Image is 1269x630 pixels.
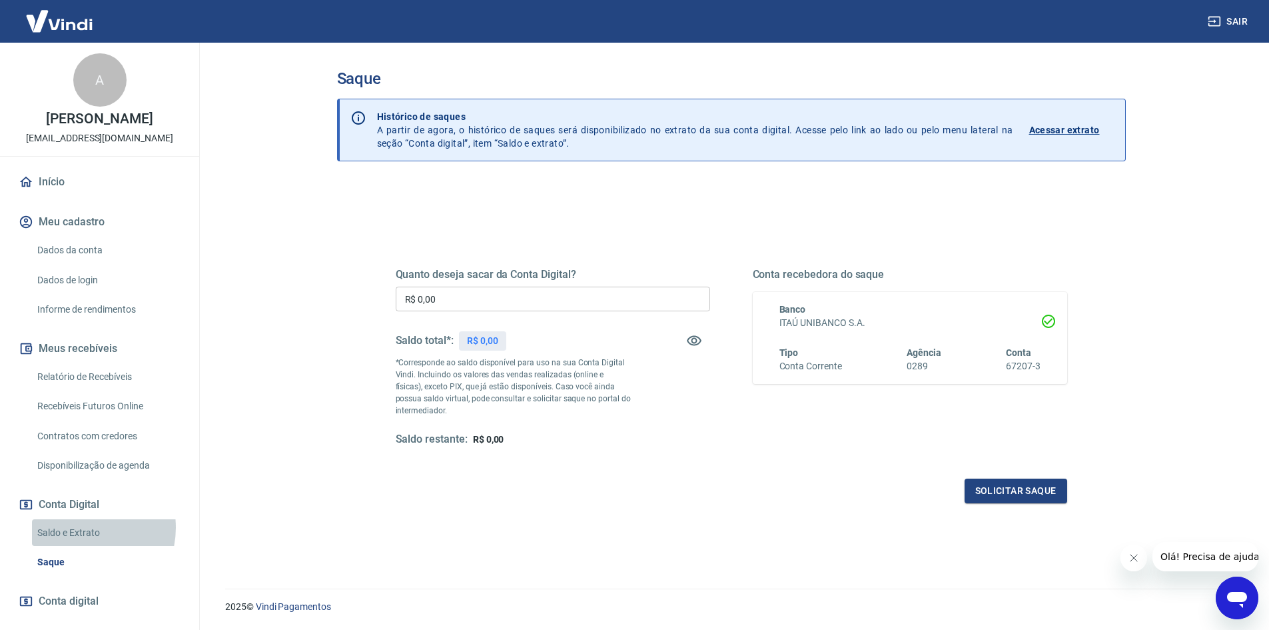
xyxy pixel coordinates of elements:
span: Agência [907,347,941,358]
p: A partir de agora, o histórico de saques será disponibilizado no extrato da sua conta digital. Ac... [377,110,1013,150]
button: Sair [1205,9,1253,34]
h5: Saldo total*: [396,334,454,347]
a: Vindi Pagamentos [256,601,331,612]
h5: Conta recebedora do saque [753,268,1067,281]
button: Meus recebíveis [16,334,183,363]
iframe: Mensagem da empresa [1152,542,1258,571]
h5: Quanto deseja sacar da Conta Digital? [396,268,710,281]
img: Vindi [16,1,103,41]
p: Histórico de saques [377,110,1013,123]
button: Meu cadastro [16,207,183,237]
p: [EMAIL_ADDRESS][DOMAIN_NAME] [26,131,173,145]
a: Acessar extrato [1029,110,1114,150]
a: Recebíveis Futuros Online [32,393,183,420]
button: Solicitar saque [965,479,1067,503]
h3: Saque [337,69,1126,88]
a: Saldo e Extrato [32,519,183,547]
a: Relatório de Recebíveis [32,363,183,391]
span: R$ 0,00 [473,434,504,445]
h6: 0289 [907,359,941,373]
h6: Conta Corrente [779,359,842,373]
span: Tipo [779,347,799,358]
p: 2025 © [225,600,1237,614]
span: Conta [1006,347,1031,358]
a: Contratos com credores [32,423,183,450]
iframe: Botão para abrir a janela de mensagens [1216,577,1258,619]
button: Conta Digital [16,490,183,519]
span: Conta digital [39,592,99,611]
a: Saque [32,549,183,576]
span: Olá! Precisa de ajuda? [8,9,112,20]
a: Conta digital [16,587,183,616]
p: R$ 0,00 [467,334,498,348]
h6: 67207-3 [1006,359,1041,373]
a: Dados de login [32,267,183,294]
a: Dados da conta [32,237,183,264]
h6: ITAÚ UNIBANCO S.A. [779,316,1041,330]
span: Banco [779,304,806,315]
p: [PERSON_NAME] [46,112,153,126]
p: Acessar extrato [1029,123,1100,137]
iframe: Fechar mensagem [1120,545,1147,571]
h5: Saldo restante: [396,433,468,447]
a: Início [16,167,183,197]
a: Informe de rendimentos [32,296,183,323]
div: A [73,53,127,107]
a: Disponibilização de agenda [32,452,183,479]
p: *Corresponde ao saldo disponível para uso na sua Conta Digital Vindi. Incluindo os valores das ve... [396,357,632,417]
